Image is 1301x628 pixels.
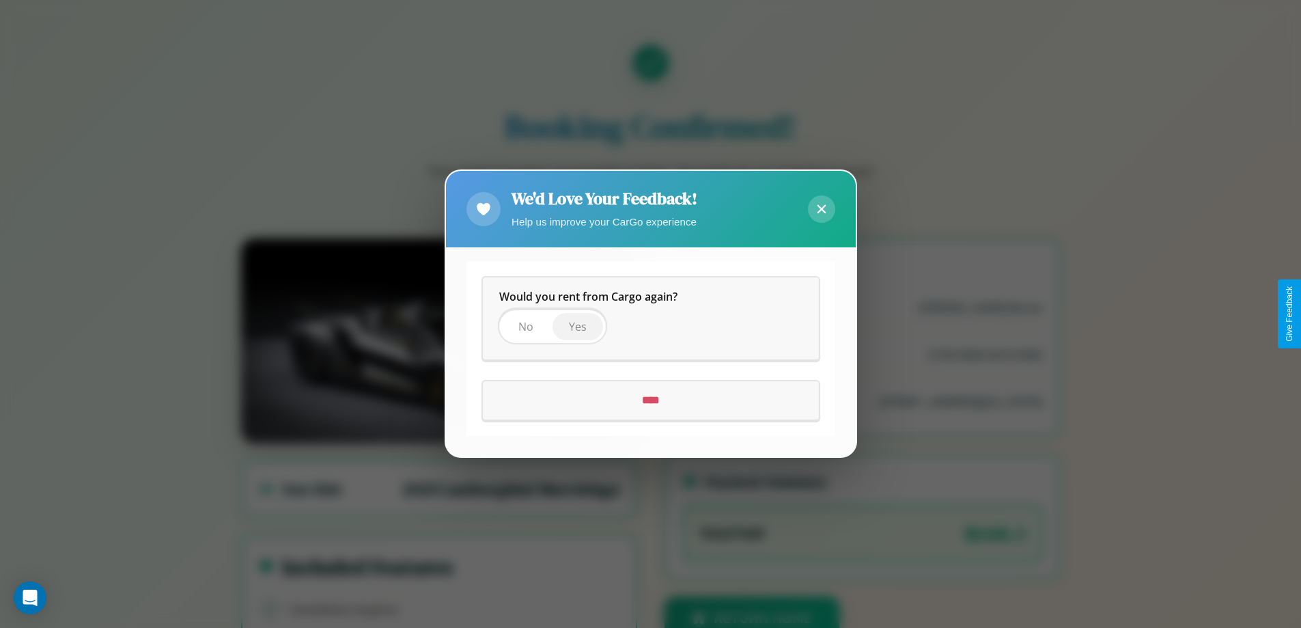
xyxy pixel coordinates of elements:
span: Yes [569,320,587,335]
h2: We'd Love Your Feedback! [512,187,697,210]
div: Give Feedback [1285,286,1294,342]
p: Help us improve your CarGo experience [512,213,697,231]
span: Would you rent from Cargo again? [499,290,677,305]
span: No [518,320,533,335]
div: Open Intercom Messenger [14,582,46,614]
